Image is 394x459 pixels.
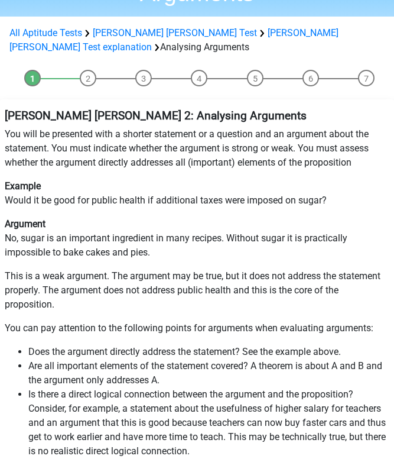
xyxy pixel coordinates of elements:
p: You will be presented with a shorter statement or a question and an argument about the statement.... [5,127,389,170]
a: All Aptitude Tests [9,27,82,38]
a: [PERSON_NAME] [PERSON_NAME] Test [93,27,257,38]
p: This is a weak argument. The argument may be true, but it does not address the statement properly... [5,269,389,312]
li: Does the argument directly address the statement? See the example above. [28,345,389,359]
p: No, sugar is an important ingredient in many recipes. Without sugar it is practically impossible ... [5,217,389,260]
div: Analysing Arguments [9,26,385,54]
li: Are all important elements of the statement covered? A theorem is about A and B and the argument ... [28,359,389,387]
p: You can pay attention to the following points for arguments when evaluating arguments: [5,321,389,335]
li: Is there a direct logical connection between the argument and the proposition? Consider, for exam... [28,387,389,458]
b: Example [5,180,41,192]
p: Would it be good for public health if additional taxes were imposed on sugar? [5,179,389,208]
b: [PERSON_NAME] [PERSON_NAME] 2: Analysing Arguments [5,109,307,122]
b: Argument [5,218,45,229]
